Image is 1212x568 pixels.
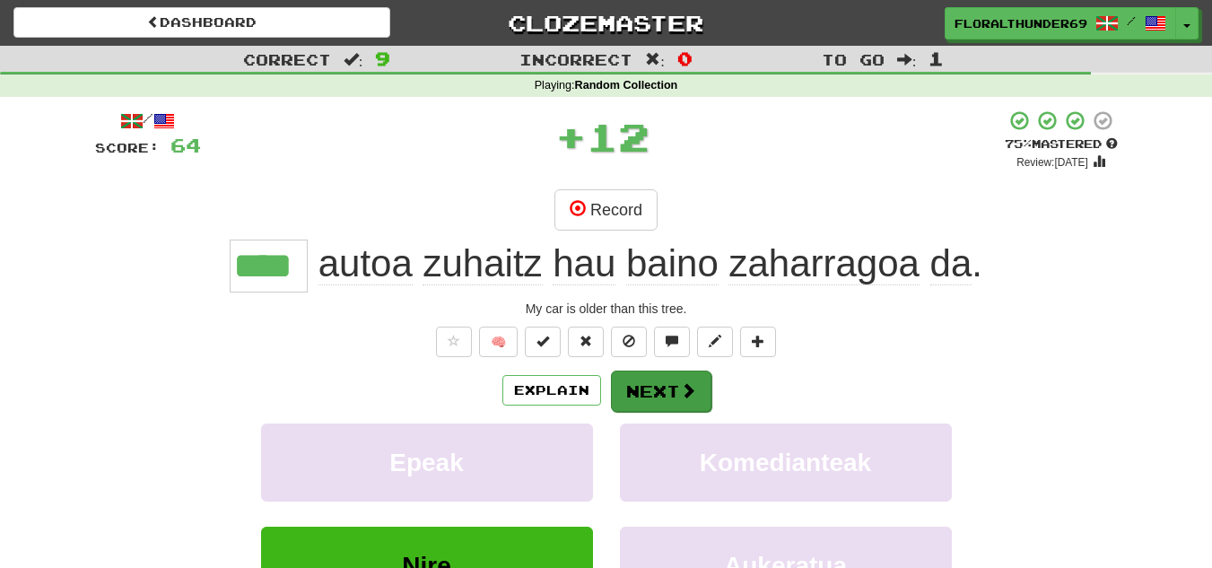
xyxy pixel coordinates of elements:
span: Correct [243,50,331,68]
a: FloralThunder6970 / [945,7,1176,39]
span: 1 [929,48,944,69]
span: FloralThunder6970 [955,15,1087,31]
span: 12 [587,114,650,159]
span: : [645,52,665,67]
span: Epeak [389,449,464,476]
button: Komedianteak [620,424,952,502]
span: 9 [375,48,390,69]
span: / [1127,14,1136,27]
span: baino [626,242,719,285]
button: 🧠 [479,327,518,357]
small: Review: [DATE] [1016,156,1088,169]
button: Reset to 0% Mastered (alt+r) [568,327,604,357]
span: + [555,109,587,163]
span: zuhaitz [423,242,542,285]
div: My car is older than this tree. [95,300,1118,318]
span: hau [553,242,615,285]
span: da [930,242,972,285]
button: Add to collection (alt+a) [740,327,776,357]
a: Clozemaster [417,7,794,39]
div: Mastered [1005,136,1118,153]
a: Dashboard [13,7,390,38]
span: . [308,242,982,285]
span: : [344,52,363,67]
span: Incorrect [519,50,632,68]
button: Ignore sentence (alt+i) [611,327,647,357]
span: To go [822,50,885,68]
button: Next [611,371,711,412]
button: Epeak [261,424,593,502]
button: Set this sentence to 100% Mastered (alt+m) [525,327,561,357]
span: 64 [170,134,201,156]
button: Edit sentence (alt+d) [697,327,733,357]
span: Score: [95,140,160,155]
span: Komedianteak [700,449,871,476]
span: 0 [677,48,693,69]
strong: Random Collection [575,79,678,92]
span: 75 % [1005,136,1032,151]
button: Discuss sentence (alt+u) [654,327,690,357]
button: Explain [502,375,601,406]
span: autoa [318,242,413,285]
button: Favorite sentence (alt+f) [436,327,472,357]
span: : [897,52,917,67]
div: / [95,109,201,132]
button: Record [554,189,658,231]
span: zaharragoa [728,242,919,285]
